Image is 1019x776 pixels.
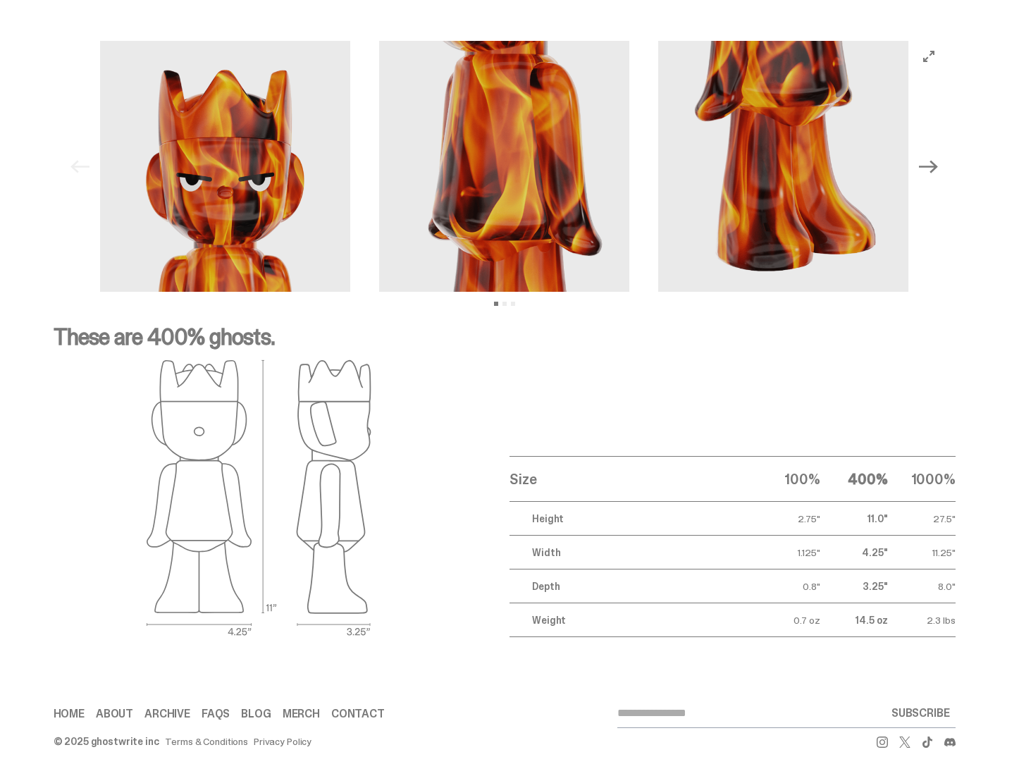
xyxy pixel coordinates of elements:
td: Weight [510,603,752,637]
th: 100% [753,457,820,502]
div: © 2025 ghostwrite inc [54,737,159,746]
a: Archive [144,708,190,720]
a: Privacy Policy [254,737,311,746]
td: 8.0" [888,569,956,603]
th: 400% [820,457,888,502]
td: 0.7 oz [753,603,820,637]
td: 0.8" [753,569,820,603]
td: 1.125" [753,536,820,569]
button: SUBSCRIBE [886,699,956,727]
img: Always-On-Fire---Website-Archive.2501XX.png [100,41,351,292]
img: Always-On-Fire---Website-Archive.2501E.png [658,41,909,292]
button: Next [913,151,944,182]
td: 3.25" [820,569,888,603]
td: 27.5" [888,502,956,536]
th: 1000% [888,457,956,502]
button: View slide 3 [511,302,515,306]
td: 11.0" [820,502,888,536]
a: Contact [331,708,385,720]
img: Always-On-Fire---Website-Archive.2501F.png [379,41,630,292]
button: View slide 2 [502,302,507,306]
td: Depth [510,569,752,603]
td: Height [510,502,752,536]
td: 11.25" [888,536,956,569]
a: Terms & Conditions [165,737,248,746]
p: These are 400% ghosts. [54,326,956,359]
td: 2.75" [753,502,820,536]
img: ghost outlines spec [147,359,372,637]
a: Merch [283,708,320,720]
th: Size [510,457,752,502]
button: View slide 1 [494,302,498,306]
a: About [96,708,133,720]
td: 14.5 oz [820,603,888,637]
button: View full-screen [920,48,937,65]
a: Home [54,708,85,720]
a: Blog [241,708,271,720]
td: 4.25" [820,536,888,569]
a: FAQs [202,708,230,720]
td: 2.3 lbs [888,603,956,637]
td: Width [510,536,752,569]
